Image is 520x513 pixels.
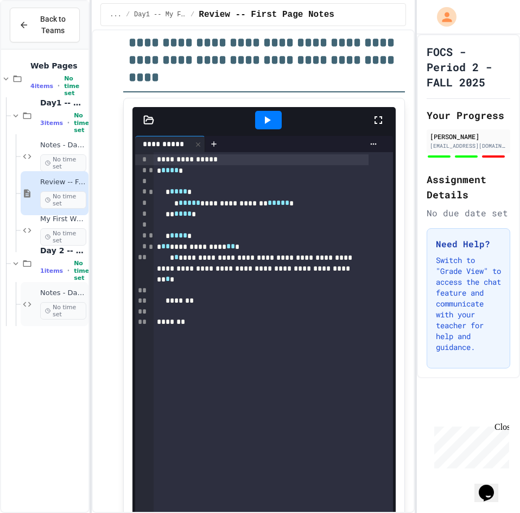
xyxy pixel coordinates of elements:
span: / [126,10,130,19]
span: Back to Teams [35,14,71,36]
span: • [67,118,69,127]
p: Switch to "Grade View" to access the chat feature and communicate with your teacher for help and ... [436,255,501,353]
span: Day1 -- My First Page [134,10,186,19]
iframe: chat widget [474,470,509,502]
span: Day 2 -- Lists Plus... [40,246,86,255]
span: No time set [74,260,89,281]
button: Back to Teams [10,8,80,42]
h2: Assignment Details [427,172,510,202]
div: [PERSON_NAME] [430,132,507,141]
span: 1 items [40,267,63,274]
span: No time set [40,228,86,246]
span: No time set [64,75,86,97]
span: No time set [74,112,89,134]
span: Notes - Day 2 Lists [40,289,86,298]
h3: Need Help? [436,237,501,251]
span: Review -- First Page Notes [40,178,86,187]
div: No due date set [427,207,510,220]
span: • [58,82,60,90]
div: [EMAIL_ADDRESS][DOMAIN_NAME] [430,142,507,150]
span: Notes - Day 1 [40,141,86,150]
span: Day1 -- My First Page [40,98,86,108]
div: Chat with us now!Close [4,4,75,69]
span: My First Web Page [40,215,86,224]
span: No time set [40,154,86,172]
div: My Account [426,4,459,29]
span: ... [110,10,122,19]
span: 4 items [30,83,53,90]
iframe: chat widget [430,422,509,468]
h1: FOCS - Period 2 - FALL 2025 [427,44,510,90]
span: / [191,10,194,19]
span: 3 items [40,120,63,127]
span: Web Pages [30,61,86,71]
span: • [67,266,69,275]
span: No time set [40,302,86,320]
span: No time set [40,191,86,209]
h2: Your Progress [427,108,510,123]
span: Review -- First Page Notes [199,8,334,21]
